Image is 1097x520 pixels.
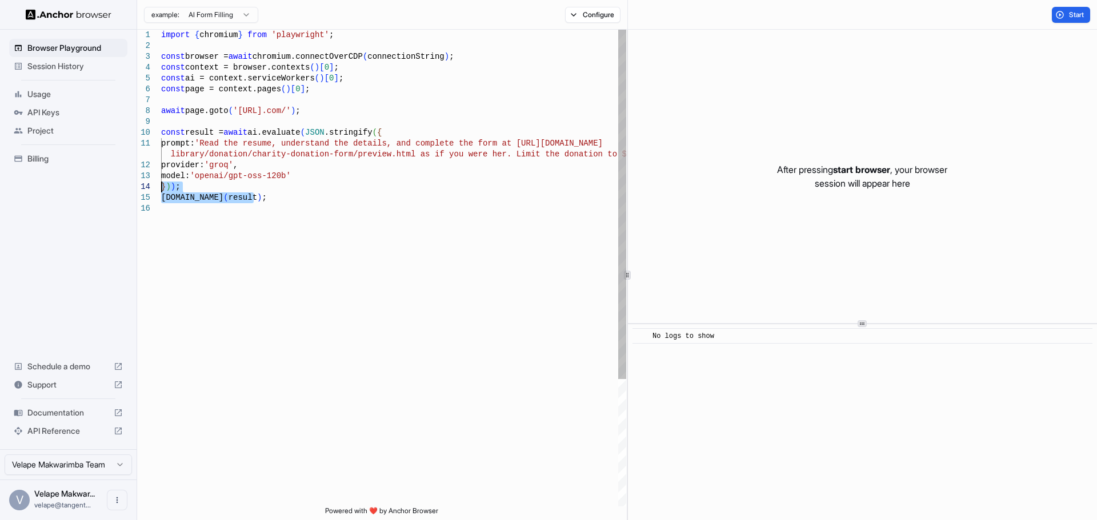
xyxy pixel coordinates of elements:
[107,490,127,510] button: Open menu
[9,376,127,394] div: Support
[1052,7,1090,23] button: Start
[26,9,111,20] img: Anchor Logo
[151,10,179,19] span: example:
[27,361,109,372] span: Schedule a demo
[9,57,127,75] div: Session History
[9,85,127,103] div: Usage
[27,407,109,418] span: Documentation
[9,404,127,422] div: Documentation
[9,490,30,510] div: V
[27,61,123,72] span: Session History
[9,103,127,122] div: API Keys
[27,379,109,390] span: Support
[27,153,123,164] span: Billing
[27,425,109,437] span: API Reference
[9,357,127,376] div: Schedule a demo
[9,39,127,57] div: Browser Playground
[565,7,620,23] button: Configure
[9,150,127,168] div: Billing
[9,122,127,140] div: Project
[9,422,127,440] div: API Reference
[34,501,91,509] span: velape@tangentsolutions.co.za
[27,42,123,54] span: Browser Playground
[27,107,123,118] span: API Keys
[27,88,123,100] span: Usage
[1069,10,1085,19] span: Start
[27,125,123,136] span: Project
[34,489,95,498] span: Velape Makwarimba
